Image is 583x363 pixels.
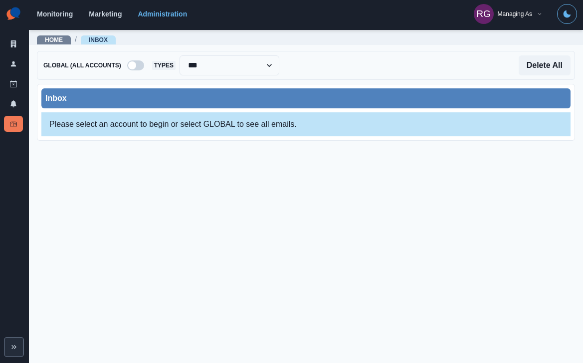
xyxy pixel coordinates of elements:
div: Managing As [498,10,532,17]
a: Marketing [89,10,122,18]
div: Please select an account to begin or select GLOBAL to see all emails. [41,112,571,136]
a: Home [45,36,63,43]
a: Inbox [89,36,108,43]
button: Toggle Mode [557,4,577,24]
a: Notifications [4,96,23,112]
a: Users [4,56,23,72]
a: Administration [138,10,187,18]
a: Inbox [4,116,23,132]
nav: breadcrumb [37,34,116,45]
a: Clients [4,36,23,52]
div: Inbox [45,92,567,104]
button: Managing As [466,4,551,24]
a: Draft Posts [4,76,23,92]
a: Monitoring [37,10,73,18]
button: Expand [4,337,24,357]
span: / [75,34,77,45]
span: Types [152,61,176,70]
div: Russel Gabiosa [476,2,491,26]
button: Delete All [519,55,571,75]
span: Global (All Accounts) [41,61,123,70]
